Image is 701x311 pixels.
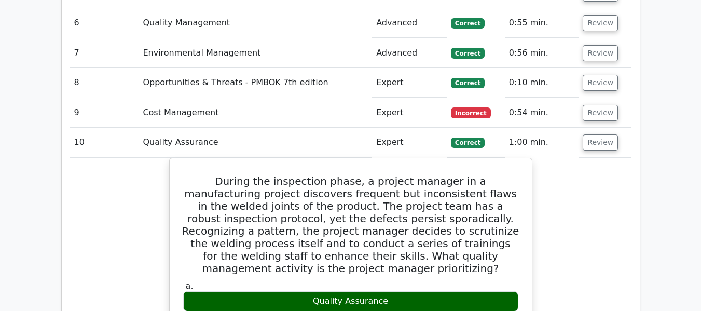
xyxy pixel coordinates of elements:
h5: During the inspection phase, a project manager in a manufacturing project discovers frequent but ... [182,175,519,275]
td: Advanced [372,8,447,38]
td: 8 [70,68,139,98]
button: Review [583,134,618,151]
td: Quality Management [139,8,372,38]
span: a. [186,281,194,291]
td: Expert [372,68,447,98]
td: 1:00 min. [505,128,579,157]
span: Incorrect [451,107,491,118]
button: Review [583,105,618,121]
td: Cost Management [139,98,372,128]
td: Expert [372,98,447,128]
td: Environmental Management [139,38,372,68]
button: Review [583,45,618,61]
td: Quality Assurance [139,128,372,157]
span: Correct [451,18,485,29]
td: 9 [70,98,139,128]
td: 6 [70,8,139,38]
td: Opportunities & Threats - PMBOK 7th edition [139,68,372,98]
button: Review [583,15,618,31]
td: 10 [70,128,139,157]
td: 0:56 min. [505,38,579,68]
td: 0:54 min. [505,98,579,128]
span: Correct [451,78,485,88]
td: Advanced [372,38,447,68]
td: 7 [70,38,139,68]
td: 0:55 min. [505,8,579,38]
td: Expert [372,128,447,157]
span: Correct [451,138,485,148]
span: Correct [451,48,485,58]
td: 0:10 min. [505,68,579,98]
button: Review [583,75,618,91]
